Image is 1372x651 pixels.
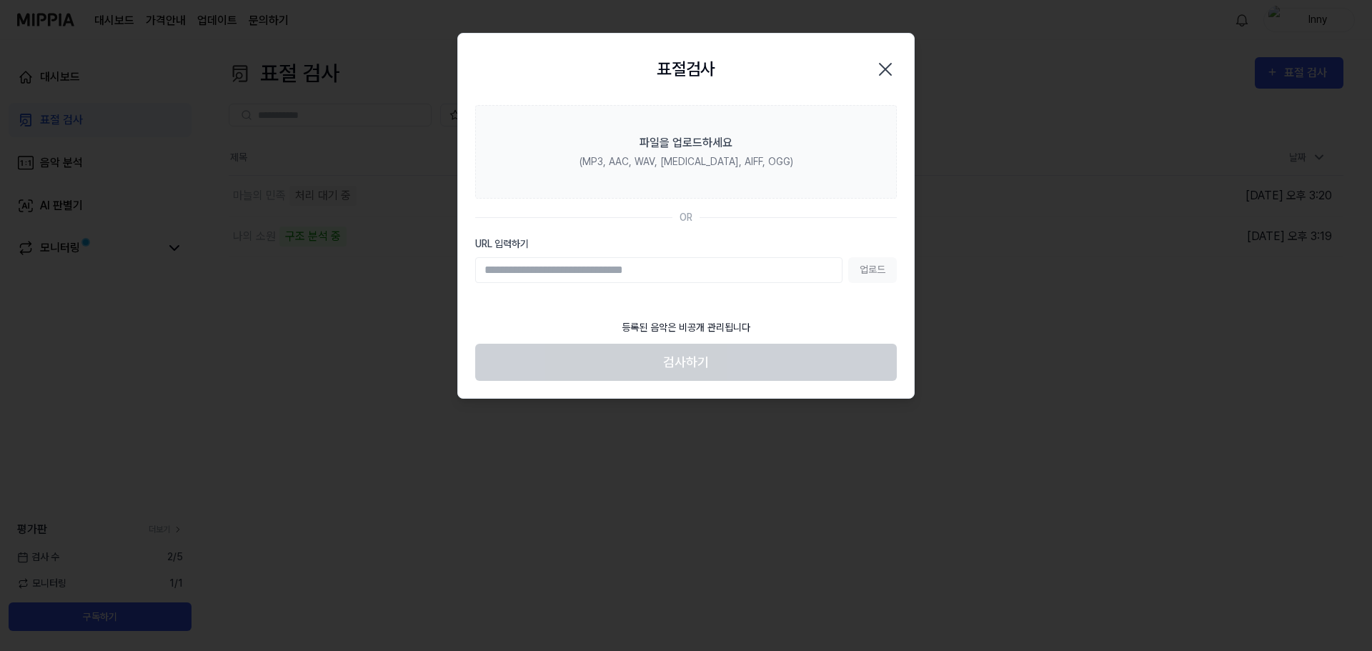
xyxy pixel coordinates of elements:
div: 파일을 업로드하세요 [640,134,732,151]
h2: 표절검사 [657,56,715,82]
label: URL 입력하기 [475,237,897,252]
div: OR [680,210,692,225]
div: 등록된 음악은 비공개 관리됩니다 [613,312,759,344]
div: (MP3, AAC, WAV, [MEDICAL_DATA], AIFF, OGG) [580,154,793,169]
